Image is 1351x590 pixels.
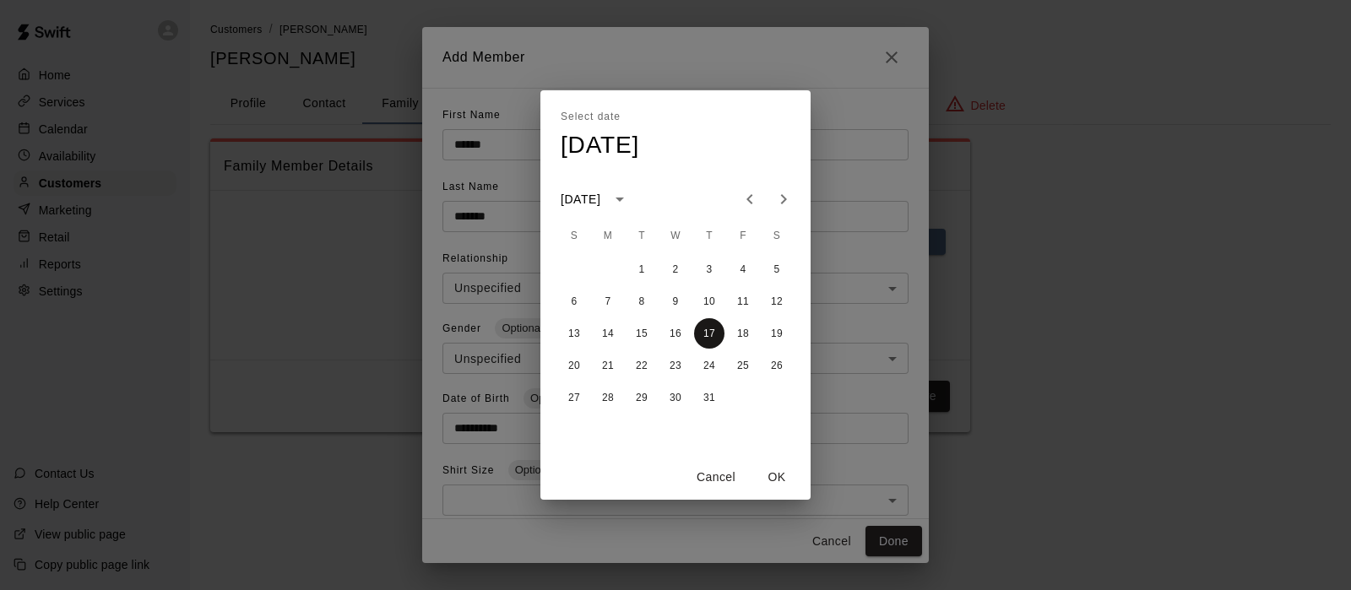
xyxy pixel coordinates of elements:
button: 12 [762,286,792,317]
button: 27 [559,382,589,413]
span: Saturday [762,219,792,252]
button: 10 [694,286,724,317]
button: 17 [694,318,724,349]
span: Friday [728,219,758,252]
button: 5 [762,254,792,284]
span: Select date [561,104,621,131]
span: Wednesday [660,219,691,252]
button: 24 [694,350,724,381]
div: [DATE] [561,191,600,208]
h4: [DATE] [561,131,639,160]
button: 3 [694,254,724,284]
button: Next month [767,182,800,216]
button: 20 [559,350,589,381]
button: 28 [593,382,623,413]
span: Thursday [694,219,724,252]
button: 14 [593,318,623,349]
button: Previous month [733,182,767,216]
button: 7 [593,286,623,317]
button: 23 [660,350,691,381]
button: 18 [728,318,758,349]
button: 9 [660,286,691,317]
span: Tuesday [627,219,657,252]
button: 1 [627,254,657,284]
button: 13 [559,318,589,349]
span: Sunday [559,219,589,252]
button: 19 [762,318,792,349]
button: 15 [627,318,657,349]
button: 16 [660,318,691,349]
button: 6 [559,286,589,317]
button: 2 [660,254,691,284]
button: 26 [762,350,792,381]
button: 21 [593,350,623,381]
button: 25 [728,350,758,381]
button: 22 [627,350,657,381]
button: 29 [627,382,657,413]
button: 11 [728,286,758,317]
span: Monday [593,219,623,252]
button: OK [750,462,804,493]
button: 4 [728,254,758,284]
button: 31 [694,382,724,413]
button: calendar view is open, switch to year view [605,185,634,214]
button: 8 [627,286,657,317]
button: Cancel [689,462,743,493]
button: 30 [660,382,691,413]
